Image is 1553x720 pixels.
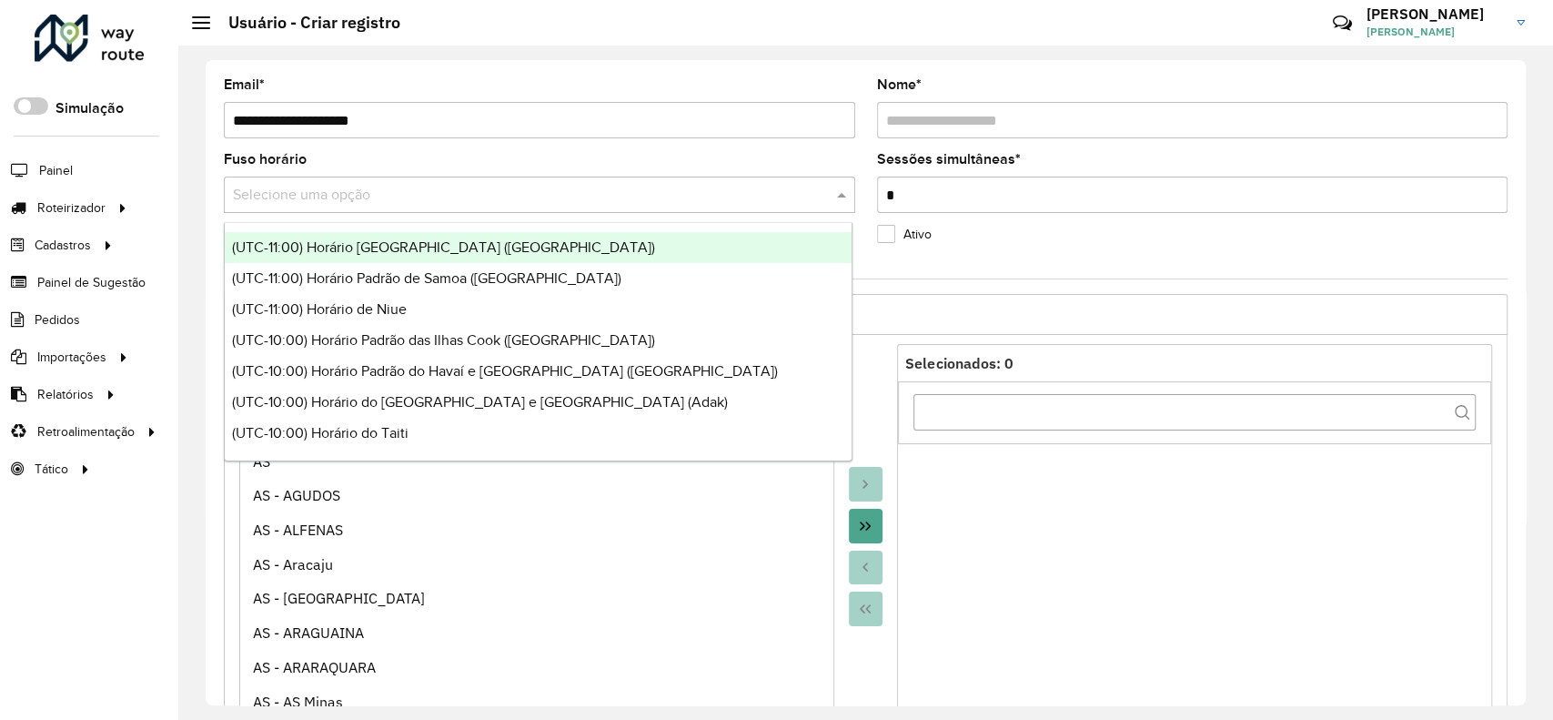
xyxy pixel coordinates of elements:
h3: [PERSON_NAME] [1366,5,1503,23]
label: Sessões simultâneas [877,148,1021,170]
label: Fuso horário [224,148,307,170]
span: Retroalimentação [37,422,135,441]
button: Move All to Target [849,509,883,543]
div: Selecionados: 0 [905,352,1484,374]
a: Contato Rápido [1323,4,1362,43]
label: Nome [877,74,922,96]
div: AS - Aracaju [253,553,821,575]
span: (UTC-11:00) Horário Padrão de Samoa ([GEOGRAPHIC_DATA]) [232,270,621,286]
div: AS - [GEOGRAPHIC_DATA] [253,587,821,609]
span: (UTC-10:00) Horário Padrão das Ilhas Cook ([GEOGRAPHIC_DATA]) [232,332,655,348]
span: Cadastros [35,236,91,255]
label: Email [224,74,265,96]
ng-dropdown-panel: Options list [224,222,852,461]
div: AS - ARARAQUARA [253,656,821,678]
div: AS - AGUDOS [253,484,821,506]
span: (UTC-11:00) Horário de Niue [232,301,407,317]
span: Tático [35,460,68,479]
span: Roteirizador [37,198,106,218]
span: (UTC-10:00) Horário do [GEOGRAPHIC_DATA] e [GEOGRAPHIC_DATA] (Adak) [232,394,728,410]
span: Importações [37,348,106,367]
div: AS - ALFENAS [253,519,821,541]
span: Relatórios [37,385,94,404]
label: Simulação [55,97,124,119]
span: (UTC-10:00) Horário Padrão do Havaí e [GEOGRAPHIC_DATA] ([GEOGRAPHIC_DATA]) [232,363,778,379]
span: Painel [39,161,73,180]
span: (UTC-10:00) Horário do Taiti [232,425,408,441]
div: AS - AS Minas [253,691,821,713]
div: AS - ARAGUAINA [253,622,821,644]
h2: Usuário - Criar registro [210,13,400,33]
label: Ativo [877,225,932,244]
span: [PERSON_NAME] [1366,24,1503,40]
span: (UTC-11:00) Horário [GEOGRAPHIC_DATA] ([GEOGRAPHIC_DATA]) [232,239,655,255]
span: Pedidos [35,310,80,330]
span: Painel de Sugestão [37,273,146,292]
